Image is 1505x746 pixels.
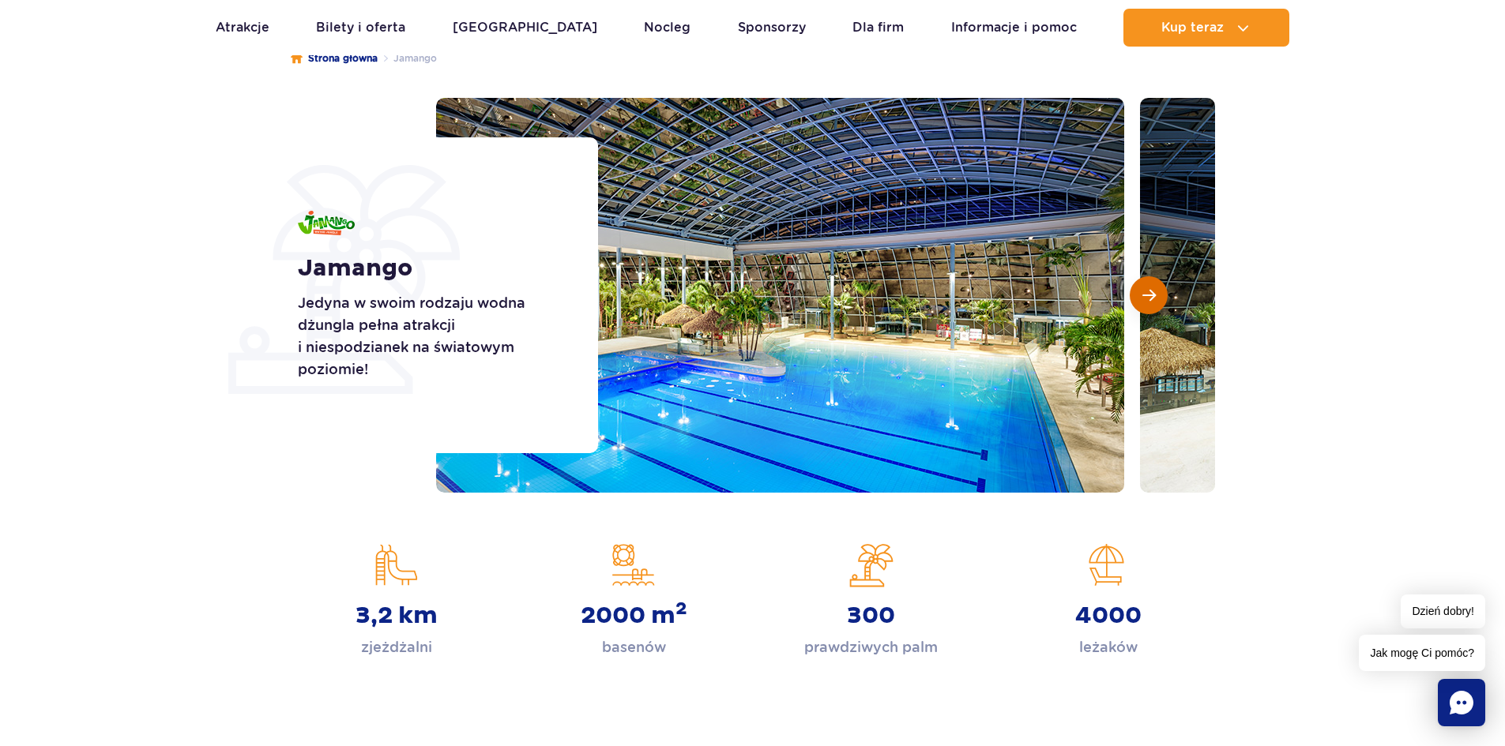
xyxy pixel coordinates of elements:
a: Sponsorzy [738,9,806,47]
p: basenów [602,636,666,658]
li: Jamango [378,51,437,66]
sup: 2 [675,598,687,620]
a: Strona główna [291,51,378,66]
p: zjeżdżalni [361,636,432,658]
button: Następny slajd [1130,276,1168,314]
a: Atrakcje [216,9,269,47]
p: Jedyna w swoim rodzaju wodna dżungla pełna atrakcji i niespodzianek na światowym poziomie! [298,292,562,380]
span: Jak mogę Ci pomóc? [1359,635,1485,671]
strong: 3,2 km [356,602,438,630]
button: Kup teraz [1123,9,1289,47]
h1: Jamango [298,254,562,283]
p: leżaków [1079,636,1138,658]
a: Dla firm [852,9,904,47]
a: Nocleg [644,9,690,47]
strong: 4000 [1075,602,1142,630]
div: Chat [1438,679,1485,726]
strong: 2000 m [581,602,687,630]
img: Jamango [298,211,355,235]
strong: 300 [847,602,895,630]
span: Kup teraz [1161,21,1224,35]
a: Bilety i oferta [316,9,405,47]
a: [GEOGRAPHIC_DATA] [453,9,597,47]
span: Dzień dobry! [1401,594,1485,628]
p: prawdziwych palm [804,636,938,658]
a: Informacje i pomoc [951,9,1077,47]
